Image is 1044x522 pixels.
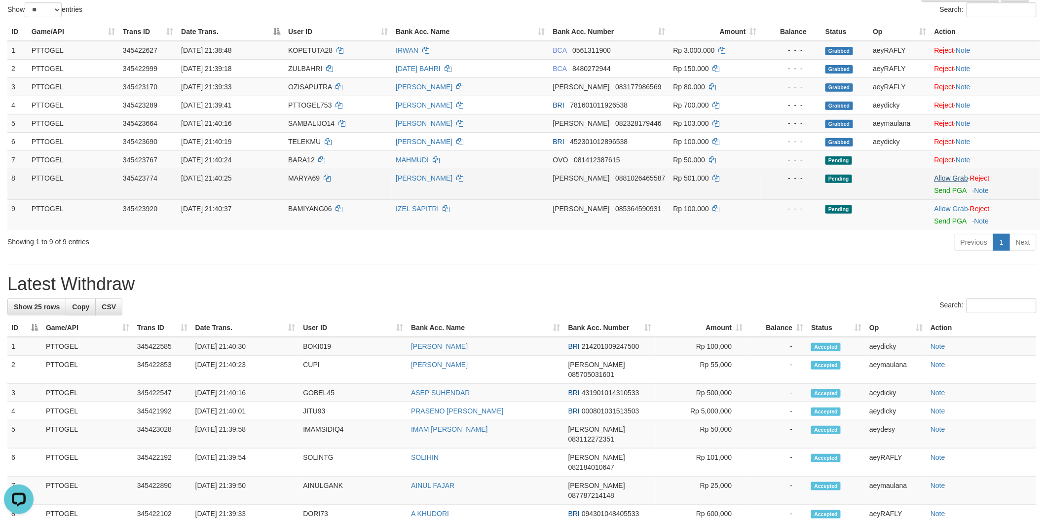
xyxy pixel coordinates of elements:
div: - - - [765,118,818,128]
a: IMAM [PERSON_NAME] [411,425,488,433]
a: Note [931,361,945,369]
td: aeymaulana [865,477,927,505]
td: PTTOGEL [28,199,119,230]
td: 345422853 [133,356,191,384]
span: TELEKMU [288,138,321,146]
input: Search: [967,2,1037,17]
a: Note [956,83,970,91]
td: 345422547 [133,384,191,402]
td: 5 [7,114,28,132]
td: 345423028 [133,420,191,448]
div: - - - [765,155,818,165]
span: Accepted [811,343,841,351]
th: User ID: activate to sort column ascending [299,319,407,337]
a: Note [931,389,945,397]
span: Accepted [811,482,841,490]
td: PTTOGEL [28,96,119,114]
td: aeydicky [869,96,931,114]
div: - - - [765,100,818,110]
td: PTTOGEL [42,402,133,420]
a: Note [956,101,970,109]
a: Note [931,453,945,461]
span: Copy 0881026465587 to clipboard [615,174,665,182]
span: ZULBAHRI [288,65,322,73]
a: Next [1009,234,1037,251]
span: Copy 083177986569 to clipboard [615,83,661,91]
td: PTTOGEL [28,132,119,150]
button: Open LiveChat chat widget [4,4,34,34]
td: Rp 5,000,000 [656,402,747,420]
span: Grabbed [825,138,853,147]
span: Copy 0561311900 to clipboard [572,46,611,54]
td: aeyRAFLY [869,77,931,96]
td: · [931,114,1040,132]
a: [PERSON_NAME] [396,174,452,182]
div: - - - [765,204,818,214]
span: Accepted [811,389,841,398]
label: Show entries [7,2,82,17]
span: BCA [553,46,567,54]
span: 345423664 [123,119,157,127]
a: Copy [66,298,96,315]
span: 345423920 [123,205,157,213]
a: Reject [934,46,954,54]
a: [PERSON_NAME] [396,101,452,109]
span: BRI [553,101,564,109]
a: Note [956,46,970,54]
td: PTTOGEL [28,150,119,169]
th: User ID: activate to sort column ascending [284,23,392,41]
a: AINUL FAJAR [411,482,454,489]
td: - [746,356,807,384]
span: BCA [553,65,567,73]
span: Rp 3.000.000 [673,46,715,54]
th: Op: activate to sort column ascending [865,319,927,337]
span: · [934,174,970,182]
span: Copy 8480272944 to clipboard [572,65,611,73]
th: ID [7,23,28,41]
span: Pending [825,205,852,214]
a: Allow Grab [934,205,968,213]
th: Op: activate to sort column ascending [869,23,931,41]
a: IZEL SAPITRI [396,205,439,213]
th: Game/API: activate to sort column ascending [42,319,133,337]
span: [DATE] 21:38:48 [181,46,231,54]
td: Rp 55,000 [656,356,747,384]
span: Copy 085705031601 to clipboard [568,371,614,378]
a: Show 25 rows [7,298,66,315]
td: - [746,384,807,402]
th: Date Trans.: activate to sort column ascending [191,319,299,337]
span: Grabbed [825,65,853,74]
th: Balance: activate to sort column ascending [746,319,807,337]
td: PTTOGEL [42,356,133,384]
td: Rp 50,000 [656,420,747,448]
td: Rp 100,000 [656,337,747,356]
span: 345423690 [123,138,157,146]
td: PTTOGEL [28,114,119,132]
a: Reject [970,205,990,213]
td: 1 [7,337,42,356]
span: Copy 081412387615 to clipboard [574,156,620,164]
a: [PERSON_NAME] [411,342,468,350]
th: Action [931,23,1040,41]
span: [DATE] 21:40:16 [181,119,231,127]
td: GOBEL45 [299,384,407,402]
span: Copy 781601011926538 to clipboard [570,101,628,109]
span: Copy 431901014310533 to clipboard [582,389,639,397]
td: · [931,169,1040,199]
label: Search: [940,2,1037,17]
a: A KHUDORI [411,510,449,518]
a: [PERSON_NAME] [411,361,468,369]
span: 345422999 [123,65,157,73]
span: 345423170 [123,83,157,91]
span: Show 25 rows [14,303,60,311]
td: aeydicky [869,132,931,150]
td: PTTOGEL [28,169,119,199]
td: 7 [7,150,28,169]
span: BRI [568,510,580,518]
td: AINULGANK [299,477,407,505]
span: BAMIYANG06 [288,205,332,213]
div: Showing 1 to 9 of 9 entries [7,233,428,247]
span: [PERSON_NAME] [553,205,610,213]
a: Note [956,156,970,164]
td: aeydicky [865,384,927,402]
